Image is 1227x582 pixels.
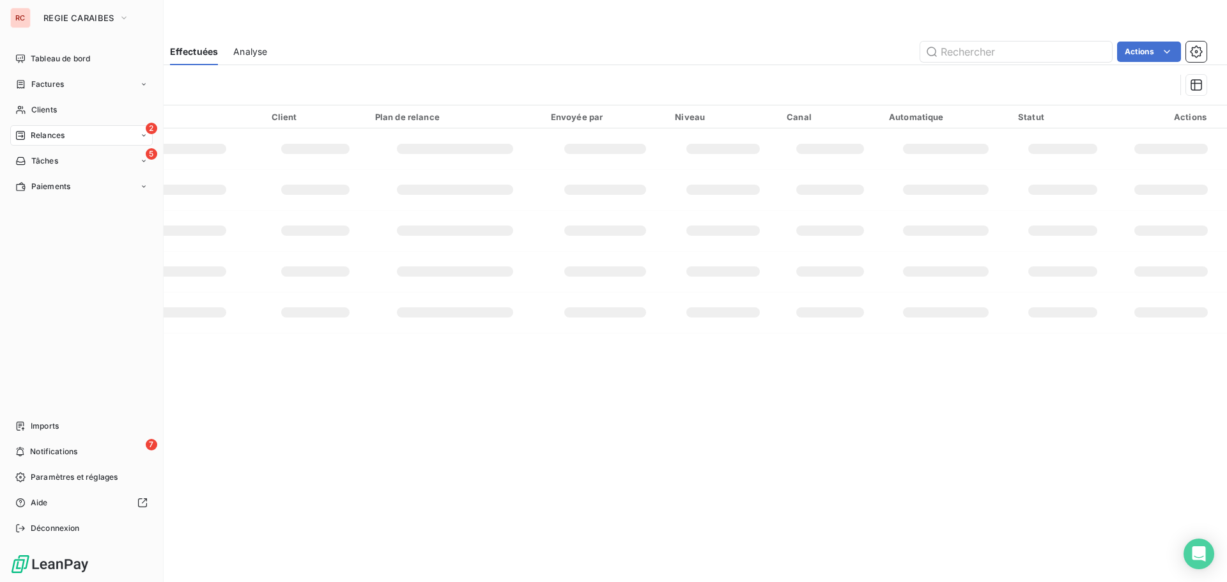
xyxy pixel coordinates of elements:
span: Notifications [30,446,77,457]
span: Relances [31,130,65,141]
span: 5 [146,148,157,160]
span: 7 [146,439,157,450]
div: Actions [1123,112,1207,122]
button: Actions [1117,42,1181,62]
div: Niveau [675,112,771,122]
span: Tâches [31,155,58,167]
div: Canal [787,112,874,122]
div: Statut [1018,112,1107,122]
img: Logo LeanPay [10,554,89,574]
div: Automatique [889,112,1003,122]
span: Imports [31,420,59,432]
input: Rechercher [920,42,1112,62]
span: Factures [31,79,64,90]
div: Open Intercom Messenger [1184,539,1214,569]
span: 2 [146,123,157,134]
a: Aide [10,493,153,513]
span: Aide [31,497,48,509]
span: Analyse [233,45,267,58]
span: Effectuées [170,45,219,58]
span: Tableau de bord [31,53,90,65]
span: Paramètres et réglages [31,471,118,483]
div: RC [10,8,31,28]
span: Clients [31,104,57,116]
div: Plan de relance [375,112,536,122]
span: Paiements [31,181,70,192]
div: Envoyée par [551,112,660,122]
span: Déconnexion [31,523,80,534]
span: Client [272,112,297,122]
span: REGIE CARAIBES [43,13,114,23]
